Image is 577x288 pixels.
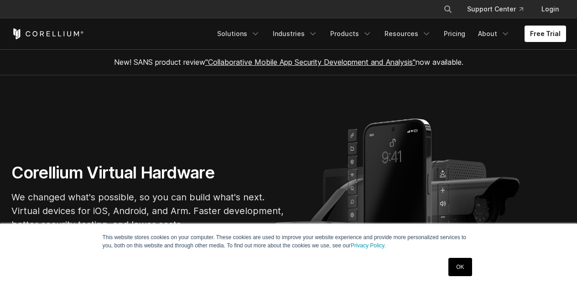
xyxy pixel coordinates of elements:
div: Navigation Menu [212,26,566,42]
a: About [473,26,515,42]
p: This website stores cookies on your computer. These cookies are used to improve your website expe... [103,233,475,250]
div: Navigation Menu [432,1,566,17]
a: Privacy Policy. [351,242,386,249]
a: "Collaborative Mobile App Security Development and Analysis" [205,58,416,67]
a: Free Trial [525,26,566,42]
a: Solutions [212,26,265,42]
a: OK [448,258,472,276]
a: Login [534,1,566,17]
button: Search [440,1,456,17]
a: Industries [267,26,323,42]
a: Products [325,26,377,42]
a: Corellium Home [11,28,84,39]
a: Resources [379,26,437,42]
span: New! SANS product review now available. [114,58,463,67]
p: We changed what's possible, so you can build what's next. Virtual devices for iOS, Android, and A... [11,190,285,231]
h1: Corellium Virtual Hardware [11,162,285,183]
a: Support Center [460,1,530,17]
a: Pricing [438,26,471,42]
